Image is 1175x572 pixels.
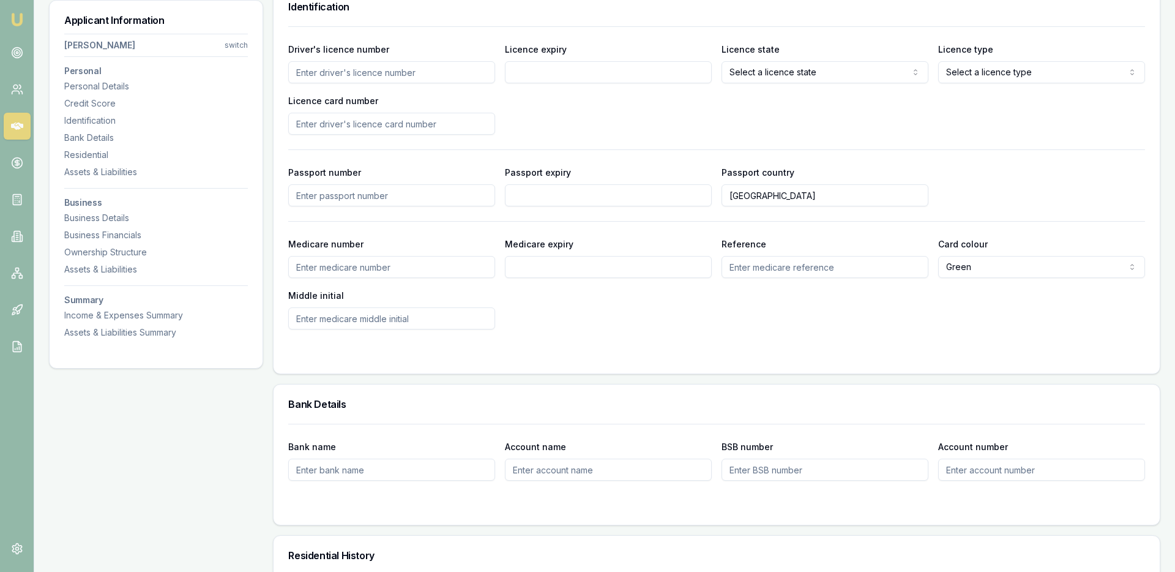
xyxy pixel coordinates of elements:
[288,459,495,481] input: Enter bank name
[288,551,1145,560] h3: Residential History
[938,239,988,249] label: Card colour
[64,97,248,110] div: Credit Score
[64,296,248,304] h3: Summary
[505,459,712,481] input: Enter account name
[288,167,361,178] label: Passport number
[505,44,567,55] label: Licence expiry
[10,12,24,27] img: emu-icon-u.png
[722,256,928,278] input: Enter medicare reference
[64,15,248,25] h3: Applicant Information
[288,96,378,106] label: Licence card number
[938,442,1008,452] label: Account number
[288,307,495,329] input: Enter medicare middle initial
[64,198,248,207] h3: Business
[722,239,766,249] label: Reference
[64,132,248,144] div: Bank Details
[722,442,773,452] label: BSB number
[288,61,495,83] input: Enter driver's licence number
[64,149,248,161] div: Residential
[225,40,248,50] div: switch
[288,113,495,135] input: Enter driver's licence card number
[64,39,135,51] div: [PERSON_NAME]
[64,115,248,127] div: Identification
[722,459,928,481] input: Enter BSB number
[64,229,248,241] div: Business Financials
[505,167,571,178] label: Passport expiry
[64,212,248,224] div: Business Details
[64,246,248,258] div: Ownership Structure
[505,442,566,452] label: Account name
[938,459,1145,481] input: Enter account number
[288,184,495,206] input: Enter passport number
[288,442,336,452] label: Bank name
[288,290,344,301] label: Middle initial
[64,309,248,322] div: Income & Expenses Summary
[64,166,248,178] div: Assets & Liabilities
[722,44,780,55] label: Licence state
[722,184,928,206] input: Enter passport country
[64,67,248,75] h3: Personal
[288,256,495,278] input: Enter medicare number
[288,44,389,55] label: Driver's licence number
[288,399,1145,409] h3: Bank Details
[938,44,993,55] label: Licence type
[288,2,1145,12] h3: Identification
[64,326,248,339] div: Assets & Liabilities Summary
[722,167,794,178] label: Passport country
[64,80,248,92] div: Personal Details
[505,239,573,249] label: Medicare expiry
[288,239,364,249] label: Medicare number
[64,263,248,276] div: Assets & Liabilities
